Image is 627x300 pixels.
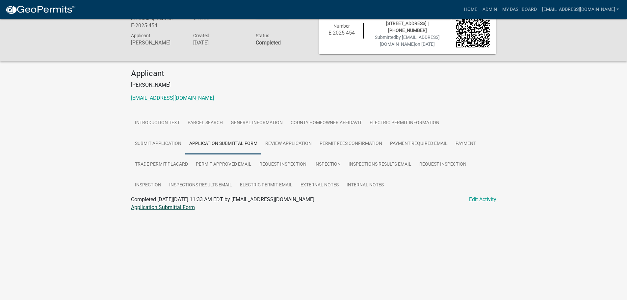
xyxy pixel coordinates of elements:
a: Admin [480,3,500,16]
a: Application Submittal Form [131,204,195,210]
img: QR code [456,14,490,47]
a: Inspection [131,175,165,196]
a: Inspection [310,154,345,175]
a: Payment Required Email [386,133,452,154]
a: Trade Permit Placard [131,154,192,175]
a: County Homeowner Affidavit [287,113,366,134]
a: [EMAIL_ADDRESS][DOMAIN_NAME] [131,95,214,101]
a: Payment [452,133,480,154]
a: External Notes [297,175,343,196]
span: Electrical Permit | | [STREET_ADDRESS] | [PHONE_NUMBER] [386,14,429,33]
h6: E-2025-454 [325,30,359,36]
span: Status [256,33,269,38]
a: Review Application [261,133,316,154]
span: by [EMAIL_ADDRESS][DOMAIN_NAME] [380,35,440,47]
h6: E-2025-454 [131,22,184,29]
a: Home [461,3,480,16]
a: Electric Permit Email [236,175,297,196]
strong: Completed [256,40,281,46]
a: Internal Notes [343,175,388,196]
a: General Information [227,113,287,134]
a: Request Inspection [255,154,310,175]
span: Completed [DATE][DATE] 11:33 AM EDT by [EMAIL_ADDRESS][DOMAIN_NAME] [131,196,314,203]
span: Submitted on [DATE] [375,35,440,47]
a: Inspections Results Email [345,154,415,175]
span: Number [333,23,350,29]
a: Parcel search [184,113,227,134]
p: [PERSON_NAME] [131,81,496,89]
a: Request Inspection [415,154,470,175]
a: Electric Permit Information [366,113,443,134]
a: Permit Approved Email [192,154,255,175]
a: My Dashboard [500,3,539,16]
a: Application Submittal Form [185,133,261,154]
h6: [PERSON_NAME] [131,40,184,46]
a: Permit Fees Confirmation [316,133,386,154]
a: Edit Activity [469,196,496,204]
a: [EMAIL_ADDRESS][DOMAIN_NAME] [539,3,622,16]
span: Applicant [131,33,150,38]
h6: [DATE] [193,40,246,46]
a: Submit Application [131,133,185,154]
a: Inspections Results Email [165,175,236,196]
span: Created [193,33,209,38]
a: Introduction Text [131,113,184,134]
h4: Applicant [131,69,496,78]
